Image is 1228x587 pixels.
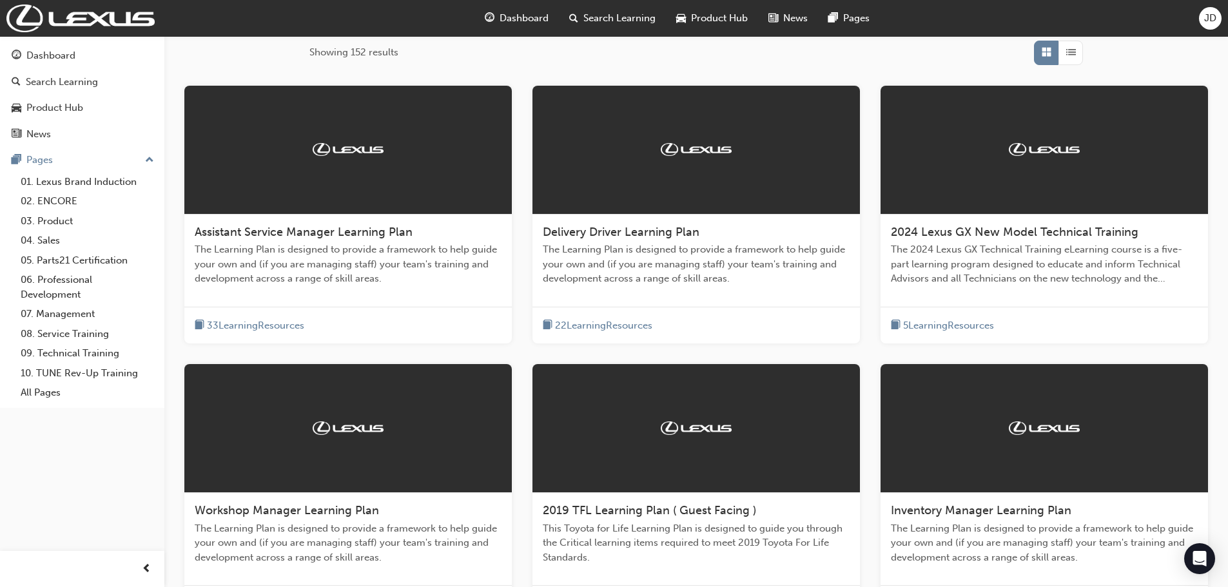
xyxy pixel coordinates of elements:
[313,143,384,156] img: Trak
[891,318,994,334] button: book-icon5LearningResources
[195,318,204,334] span: book-icon
[5,148,159,172] button: Pages
[15,270,159,304] a: 06. Professional Development
[583,11,656,26] span: Search Learning
[555,318,652,333] span: 22 Learning Resources
[309,45,398,60] span: Showing 152 results
[5,96,159,120] a: Product Hub
[543,242,850,286] span: The Learning Plan is designed to provide a framework to help guide your own and (if you are manag...
[758,5,818,32] a: news-iconNews
[1009,143,1080,156] img: Trak
[313,421,384,434] img: Trak
[26,101,83,115] div: Product Hub
[184,86,512,344] a: TrakAssistant Service Manager Learning PlanThe Learning Plan is designed to provide a framework t...
[15,191,159,211] a: 02. ENCORE
[543,318,652,334] button: book-icon22LearningResources
[891,242,1198,286] span: The 2024 Lexus GX Technical Training eLearning course is a five-part learning program designed to...
[661,143,732,156] img: Trak
[891,318,901,334] span: book-icon
[891,521,1198,565] span: The Learning Plan is designed to provide a framework to help guide your own and (if you are manag...
[500,11,549,26] span: Dashboard
[543,521,850,565] span: This Toyota for Life Learning Plan is designed to guide you through the Critical learning items r...
[818,5,880,32] a: pages-iconPages
[5,70,159,94] a: Search Learning
[5,122,159,146] a: News
[1066,45,1076,60] span: List
[15,231,159,251] a: 04. Sales
[768,10,778,26] span: news-icon
[12,50,21,62] span: guage-icon
[142,561,151,577] span: prev-icon
[15,172,159,192] a: 01. Lexus Brand Induction
[195,225,413,239] span: Assistant Service Manager Learning Plan
[15,343,159,363] a: 09. Technical Training
[1009,421,1080,434] img: Trak
[532,86,860,344] a: TrakDelivery Driver Learning PlanThe Learning Plan is designed to provide a framework to help gui...
[661,421,732,434] img: Trak
[26,48,75,63] div: Dashboard
[474,5,559,32] a: guage-iconDashboard
[12,155,21,166] span: pages-icon
[783,11,808,26] span: News
[559,5,666,32] a: search-iconSearch Learning
[26,127,51,142] div: News
[195,521,502,565] span: The Learning Plan is designed to provide a framework to help guide your own and (if you are manag...
[828,10,838,26] span: pages-icon
[15,383,159,403] a: All Pages
[1204,11,1216,26] span: JD
[207,318,304,333] span: 33 Learning Resources
[195,503,379,517] span: Workshop Manager Learning Plan
[15,211,159,231] a: 03. Product
[12,77,21,88] span: search-icon
[1199,7,1222,30] button: JD
[6,5,155,32] img: Trak
[195,242,502,286] span: The Learning Plan is designed to provide a framework to help guide your own and (if you are manag...
[5,44,159,68] a: Dashboard
[485,10,494,26] span: guage-icon
[26,153,53,168] div: Pages
[569,10,578,26] span: search-icon
[12,129,21,140] span: news-icon
[15,251,159,271] a: 05. Parts21 Certification
[15,324,159,344] a: 08. Service Training
[1184,543,1215,574] div: Open Intercom Messenger
[5,41,159,148] button: DashboardSearch LearningProduct HubNews
[195,318,304,334] button: book-icon33LearningResources
[891,503,1071,517] span: Inventory Manager Learning Plan
[12,102,21,114] span: car-icon
[15,304,159,324] a: 07. Management
[843,11,870,26] span: Pages
[691,11,748,26] span: Product Hub
[903,318,994,333] span: 5 Learning Resources
[666,5,758,32] a: car-iconProduct Hub
[1042,45,1051,60] span: Grid
[891,225,1138,239] span: 2024 Lexus GX New Model Technical Training
[145,152,154,169] span: up-icon
[15,363,159,383] a: 10. TUNE Rev-Up Training
[676,10,686,26] span: car-icon
[543,225,699,239] span: Delivery Driver Learning Plan
[26,75,98,90] div: Search Learning
[881,86,1208,344] a: Trak2024 Lexus GX New Model Technical TrainingThe 2024 Lexus GX Technical Training eLearning cour...
[543,503,756,517] span: 2019 TFL Learning Plan ( Guest Facing )
[543,318,552,334] span: book-icon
